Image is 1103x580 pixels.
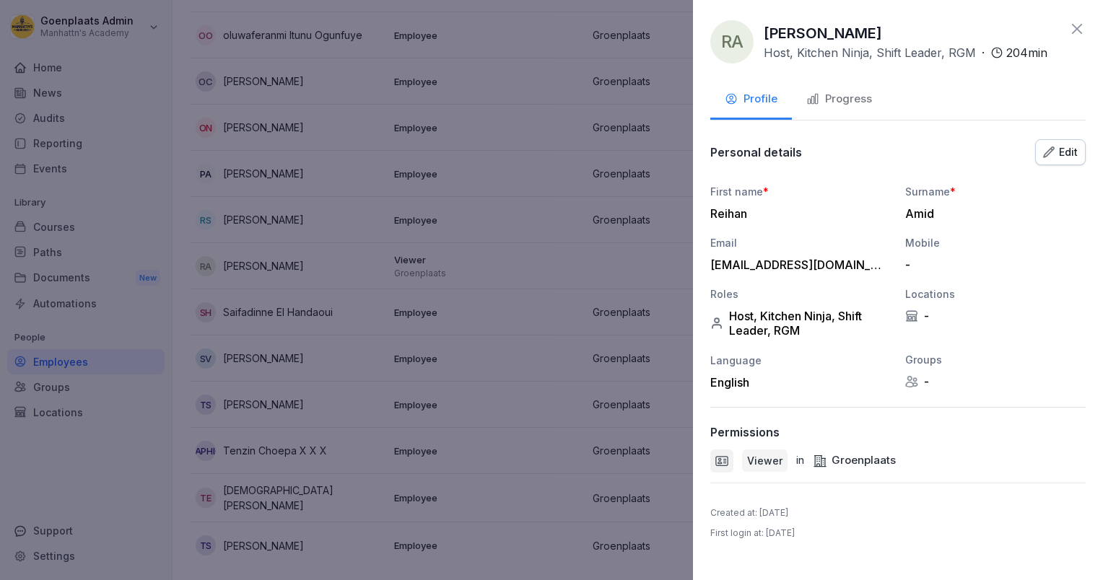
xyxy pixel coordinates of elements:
div: Groenplaats [813,452,896,469]
div: [EMAIL_ADDRESS][DOMAIN_NAME] [710,258,884,272]
div: Profile [725,91,777,107]
div: Language [710,353,891,368]
div: Surname [905,184,1086,199]
div: Email [710,235,891,250]
div: - [905,374,1086,389]
button: Progress [792,81,886,120]
button: Profile [710,81,792,120]
div: - [905,258,1078,272]
p: Personal details [710,145,802,159]
div: Reihan [710,206,884,221]
p: 204 min [1006,44,1047,61]
p: in [796,452,804,469]
div: - [905,309,1086,323]
div: Host, Kitchen Ninja, Shift Leader, RGM [710,309,891,338]
p: Created at : [DATE] [710,506,788,519]
div: Groups [905,352,1086,367]
p: [PERSON_NAME] [764,22,882,44]
div: First name [710,184,891,199]
p: Permissions [710,425,780,439]
div: Roles [710,286,891,302]
div: Amid [905,206,1078,221]
p: First login at : [DATE] [710,527,795,540]
button: Edit [1035,139,1086,165]
p: Host, Kitchen Ninja, Shift Leader, RGM [764,44,976,61]
div: Edit [1043,144,1078,160]
div: · [764,44,1047,61]
div: Mobile [905,235,1086,250]
p: Viewer [747,453,782,468]
div: Locations [905,286,1086,302]
div: English [710,375,891,390]
div: RA [710,20,754,63]
div: Progress [806,91,872,107]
